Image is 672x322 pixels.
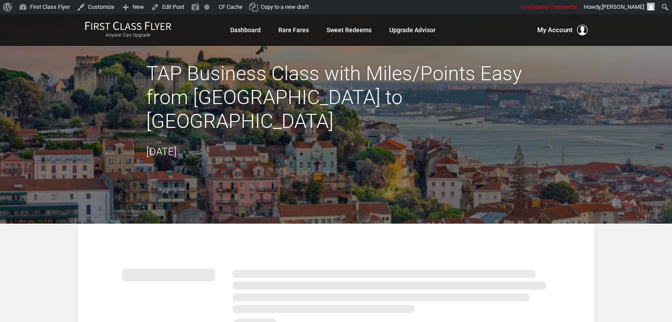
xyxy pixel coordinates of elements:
span: [PERSON_NAME] [602,4,644,10]
a: Rare Fares [278,22,309,38]
a: First Class FlyerAnyone Can Upgrade [85,21,171,39]
img: First Class Flyer [85,21,171,30]
a: Sweet Redeems [327,22,372,38]
small: Anyone Can Upgrade [85,32,171,38]
button: My Account [537,25,588,35]
a: Upgrade Advisor [389,22,436,38]
h2: TAP Business Class with Miles/Points Easy from [GEOGRAPHIC_DATA] to [GEOGRAPHIC_DATA] [146,62,526,133]
span: My Account [537,25,573,35]
time: [DATE] [146,146,177,158]
a: Dashboard [230,22,261,38]
span: Unsuspend Transients [520,4,577,10]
